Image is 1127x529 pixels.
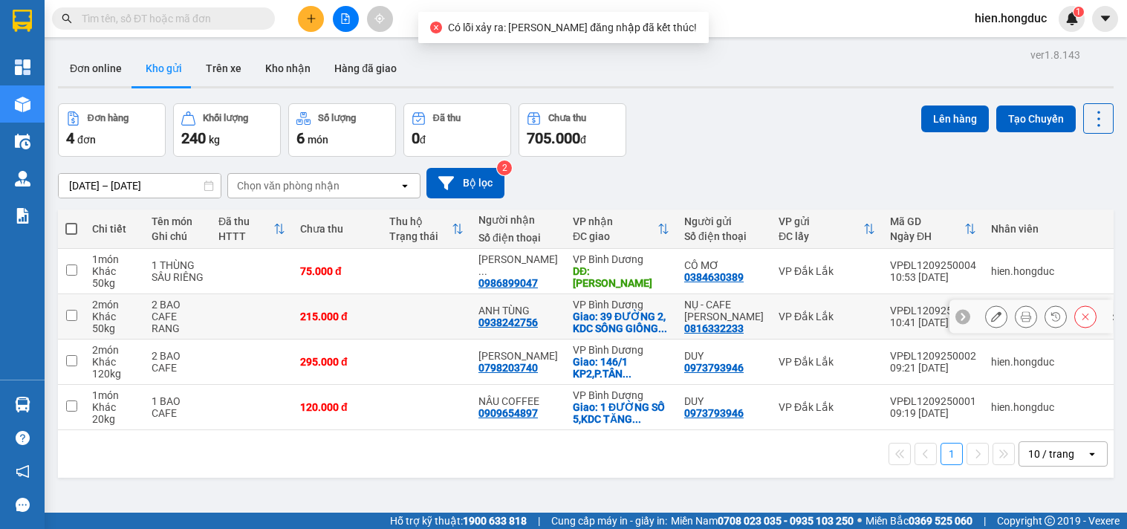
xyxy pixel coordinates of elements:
div: VP nhận [573,215,657,227]
div: 0816332233 [684,322,744,334]
div: Chi tiết [92,223,137,235]
strong: 0708 023 035 - 0935 103 250 [718,515,854,527]
div: VP Bình Dương [573,253,669,265]
button: aim [367,6,393,32]
button: Kho nhận [253,51,322,86]
span: search [62,13,72,24]
span: Hỗ trợ kỹ thuật: [390,513,527,529]
div: 0986899047 [478,277,538,289]
span: 4 [66,129,74,147]
div: 2 BAO CAFE [152,350,204,374]
button: Đơn online [58,51,134,86]
img: dashboard-icon [15,59,30,75]
span: | [984,513,986,529]
div: Thu hộ [389,215,452,227]
button: file-add [333,6,359,32]
div: 1 món [92,389,137,401]
button: Số lượng6món [288,103,396,157]
span: kg [209,134,220,146]
div: Số điện thoại [684,230,764,242]
div: 215.000 đ [300,311,374,322]
div: HTTT [218,230,273,242]
div: ĐC lấy [779,230,863,242]
span: Có lỗi xảy ra: [PERSON_NAME] đăng nhập đã kết thúc! [448,22,696,33]
div: DUY [684,350,764,362]
span: notification [16,464,30,478]
div: VP Đắk Lắk [779,311,875,322]
img: logo-vxr [13,10,32,32]
div: VPĐL1209250004 [890,259,976,271]
div: 09:19 [DATE] [890,407,976,419]
svg: open [399,180,411,192]
button: Hàng đã giao [322,51,409,86]
div: VPĐL1209250001 [890,395,976,407]
div: 1 THÙNG SẦU RIÊNG [152,259,204,283]
div: 120.000 đ [300,401,374,413]
div: 0973793946 [684,407,744,419]
span: món [308,134,328,146]
div: 2 BAO CAFE RANG [152,299,204,334]
span: message [16,498,30,512]
div: ĐC giao [573,230,657,242]
div: Nhân viên [991,223,1114,235]
button: Đã thu0đ [403,103,511,157]
button: Chưa thu705.000đ [519,103,626,157]
div: ANH TIẾN (0383430437) [478,253,558,277]
div: DĐ: KHO HỒNG ĐỨC [573,265,669,289]
div: NỤ - CAFE CAO NGUYÊN [684,299,764,322]
div: VP Bình Dương [573,344,669,356]
div: 10:53 [DATE] [890,271,976,283]
span: ... [632,413,641,425]
div: Tên món [152,215,204,227]
div: Đơn hàng [88,113,129,123]
button: caret-down [1092,6,1118,32]
div: 1 món [92,253,137,265]
div: VPĐL1209250003 [890,305,976,317]
div: 0909654897 [478,407,538,419]
div: Giao: 1 ĐƯỜNG SỐ 5,KDC TĂNG PHÚ,PHƯỚC LONG B,Q9 [573,401,669,425]
span: ... [658,322,667,334]
div: 0384630389 [684,271,744,283]
div: Chưa thu [548,113,586,123]
span: hien.hongduc [963,9,1059,27]
div: 10:41 [DATE] [890,317,976,328]
span: ⚪️ [857,518,862,524]
span: close-circle [430,22,442,33]
img: warehouse-icon [15,134,30,149]
div: 2 món [92,299,137,311]
div: Số lượng [318,113,356,123]
div: Chọn văn phòng nhận [237,178,340,193]
span: đơn [77,134,96,146]
input: Select a date range. [59,174,221,198]
div: Ngày ĐH [890,230,964,242]
span: caret-down [1099,12,1112,25]
span: aim [374,13,385,24]
div: 0973793946 [684,362,744,374]
span: ... [478,265,487,277]
th: Toggle SortBy [883,210,984,249]
th: Toggle SortBy [565,210,677,249]
span: Miền Bắc [865,513,972,529]
div: ANH TÙNG [478,305,558,317]
div: hien.hongduc [991,265,1114,277]
span: 0 [412,129,420,147]
div: VP Đắk Lắk [779,401,875,413]
div: hien.hongduc [991,401,1114,413]
span: đ [580,134,586,146]
button: plus [298,6,324,32]
div: Giao: 146/1 KP2,P.TÂN HÒA,BIÊN HÒA [573,356,669,380]
img: warehouse-icon [15,97,30,112]
div: 20 kg [92,413,137,425]
div: Khác [92,356,137,368]
span: file-add [340,13,351,24]
span: question-circle [16,431,30,445]
input: Tìm tên, số ĐT hoặc mã đơn [82,10,257,27]
button: Trên xe [194,51,253,86]
div: Khối lượng [203,113,248,123]
div: hien.hongduc [991,356,1114,368]
div: 09:21 [DATE] [890,362,976,374]
span: Cung cấp máy in - giấy in: [551,513,667,529]
button: 1 [941,443,963,465]
span: | [538,513,540,529]
th: Toggle SortBy [382,210,471,249]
